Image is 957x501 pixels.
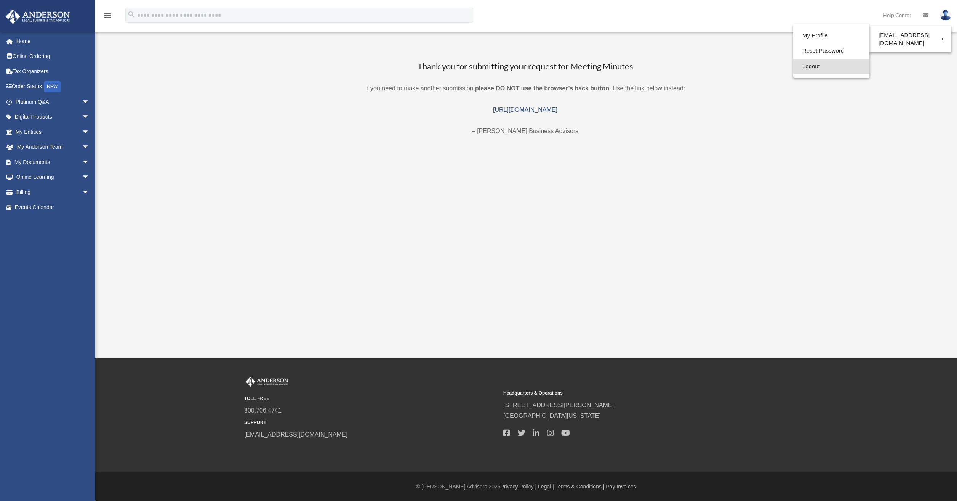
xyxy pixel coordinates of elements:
a: Legal | [538,483,554,490]
a: Billingarrow_drop_down [5,185,101,200]
a: Platinum Q&Aarrow_drop_down [5,94,101,109]
div: NEW [44,81,61,92]
a: My Entitiesarrow_drop_down [5,124,101,140]
a: Tax Organizers [5,64,101,79]
i: search [127,10,136,19]
a: Logout [793,59,869,74]
a: Order StatusNEW [5,79,101,95]
img: Anderson Advisors Platinum Portal [3,9,72,24]
a: Reset Password [793,43,869,59]
span: arrow_drop_down [82,170,97,185]
span: arrow_drop_down [82,124,97,140]
a: Privacy Policy | [501,483,537,490]
a: My Profile [793,28,869,43]
small: SUPPORT [244,419,498,427]
b: please DO NOT use the browser’s back button [475,85,609,92]
a: Terms & Conditions | [555,483,605,490]
i: menu [103,11,112,20]
span: arrow_drop_down [82,185,97,200]
p: – [PERSON_NAME] Business Advisors [240,126,810,136]
a: menu [103,13,112,20]
a: Events Calendar [5,200,101,215]
a: Online Learningarrow_drop_down [5,170,101,185]
a: [EMAIL_ADDRESS][DOMAIN_NAME] [869,28,951,50]
a: Home [5,34,101,49]
a: My Anderson Teamarrow_drop_down [5,140,101,155]
a: Digital Productsarrow_drop_down [5,109,101,125]
a: [URL][DOMAIN_NAME] [493,106,557,113]
a: My Documentsarrow_drop_down [5,154,101,170]
span: arrow_drop_down [82,94,97,110]
span: arrow_drop_down [82,154,97,170]
span: arrow_drop_down [82,109,97,125]
a: [EMAIL_ADDRESS][DOMAIN_NAME] [244,431,347,438]
span: arrow_drop_down [82,140,97,155]
a: Online Ordering [5,49,101,64]
p: If you need to make another submission, . Use the link below instead: [240,83,810,94]
a: [GEOGRAPHIC_DATA][US_STATE] [503,413,601,419]
img: Anderson Advisors Platinum Portal [244,377,290,387]
div: © [PERSON_NAME] Advisors 2025 [95,482,957,491]
a: 800.706.4741 [244,407,282,414]
small: Headquarters & Operations [503,389,757,397]
h3: Thank you for submitting your request for Meeting Minutes [240,61,810,72]
a: [STREET_ADDRESS][PERSON_NAME] [503,402,614,408]
small: TOLL FREE [244,395,498,403]
a: Pay Invoices [606,483,636,490]
img: User Pic [940,10,951,21]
